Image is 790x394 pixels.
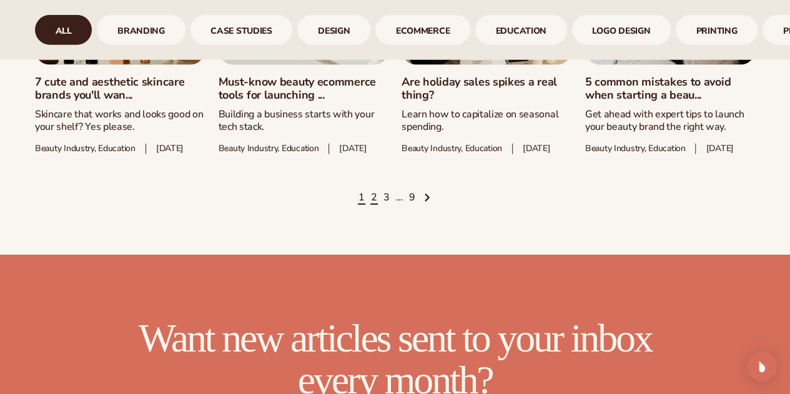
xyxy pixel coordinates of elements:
div: 6 / 9 [475,15,567,45]
div: Open Intercom Messenger [747,352,777,382]
a: Page 3 [383,191,390,205]
a: Page 2 [371,191,377,205]
a: printing [676,15,758,45]
a: Next page [422,191,432,205]
div: 7 / 9 [572,15,671,45]
a: Education [475,15,567,45]
a: Must-know beauty ecommerce tools for launching ... [219,76,388,102]
a: design [297,15,370,45]
div: 8 / 9 [676,15,758,45]
a: Page 9 [409,191,415,205]
div: 1 / 9 [35,15,92,45]
a: Page 1 [358,191,365,205]
a: branding [97,15,185,45]
a: logo design [572,15,671,45]
a: All [35,15,92,45]
div: 2 / 9 [97,15,185,45]
a: 7 cute and aesthetic skincare brands you'll wan... [35,76,205,102]
a: ecommerce [375,15,470,45]
nav: Pagination [35,191,755,205]
div: 5 / 9 [375,15,470,45]
a: case studies [190,15,293,45]
a: Are holiday sales spikes a real thing? [402,76,571,102]
span: … [396,191,403,205]
a: 5 common mistakes to avoid when starting a beau... [585,76,755,102]
div: 4 / 9 [297,15,370,45]
div: 3 / 9 [190,15,293,45]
